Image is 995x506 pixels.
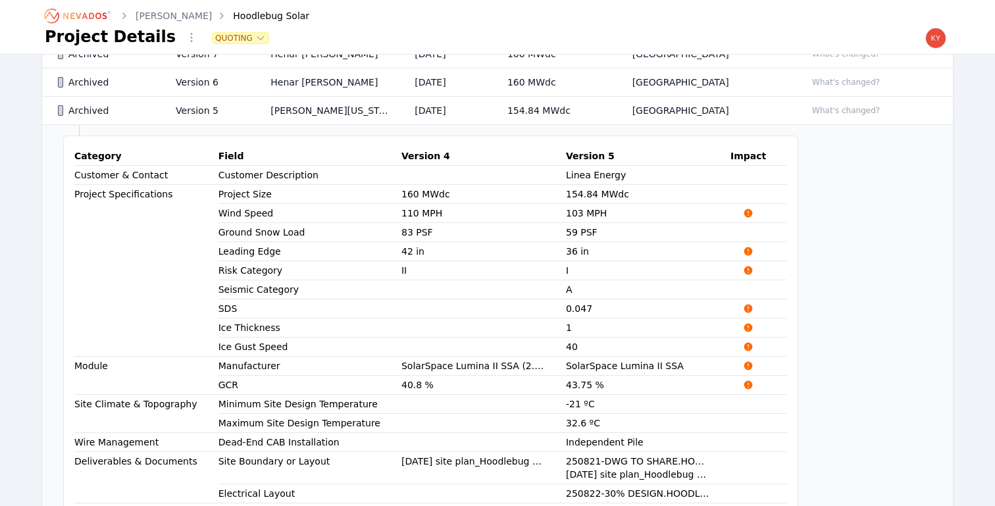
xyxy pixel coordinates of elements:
span: Impacts Structural Calculations [730,208,766,218]
td: [PERSON_NAME][US_STATE] [255,97,399,125]
th: Version 5 [566,147,730,166]
td: SolarSpace Lumina II SSA (2.382m x 1.134m x 30mm), N-type Bifacial dual glass [401,357,566,376]
span: Impacts Structural Calculations [730,342,766,352]
td: 43.75 % [566,376,730,395]
td: [DATE] [399,68,492,97]
td: 160 MWdc [492,68,617,97]
div: 250821-DWG TO SHARE.HOODLEBUG SOLAR.FNL.V0_KPRBP (1).dwg (90 MB) [566,455,709,468]
th: Category [74,147,218,166]
td: Deliverables & Documents [74,452,218,503]
td: 103 MPH [566,204,730,223]
td: Customer & Contact [74,166,218,185]
th: Impact [730,147,787,166]
td: Electrical Layout [218,484,401,503]
td: 40.8 % [401,376,566,395]
td: Wind Speed [218,204,401,222]
td: SolarSpace Lumina II SSA [566,357,730,376]
div: [DATE] site plan_Hoodlebug Solar - CAD Drawing.dwg (40.4 MB) [566,468,709,481]
td: Ice Gust Speed [218,338,401,356]
td: Version 5 [160,97,255,125]
td: Customer Description [218,166,401,184]
td: 59 PSF [566,223,730,242]
td: 32.6 ºC [566,414,730,433]
span: Impacts Structural Calculations [730,322,766,333]
td: [DATE] [399,97,492,125]
td: 154.84 MWdc [492,97,617,125]
td: II [401,261,566,280]
td: A [566,280,730,299]
div: Archived [58,104,153,117]
td: [GEOGRAPHIC_DATA] [617,97,790,125]
td: Ice Thickness [218,318,401,337]
div: Hoodlebug Solar [215,9,309,22]
td: Version 6 [160,68,255,97]
td: 83 PSF [401,223,566,242]
th: Version 4 [401,147,566,166]
td: -21 ºC [566,395,730,414]
h1: Project Details [45,26,176,47]
td: Site Climate & Topography [74,395,218,433]
a: [PERSON_NAME] [136,9,212,22]
td: 40 [566,338,730,357]
td: 1 [566,318,730,338]
button: What's changed? [806,75,886,89]
td: Minimum Site Design Temperature [218,395,401,413]
td: Project Size [218,185,401,203]
span: Impacts Structural Calculations [730,380,766,390]
tr: ArchivedVersion 6Henar [PERSON_NAME][DATE]160 MWdc[GEOGRAPHIC_DATA]What's changed? [42,68,953,97]
td: 154.84 MWdc [566,185,730,204]
td: Henar [PERSON_NAME] [255,68,399,97]
span: Impacts Structural Calculations [730,246,766,257]
td: Maximum Site Design Temperature [218,414,401,432]
td: 42 in [401,242,566,261]
tr: ArchivedVersion 5[PERSON_NAME][US_STATE][DATE]154.84 MWdc[GEOGRAPHIC_DATA]What's changed? [42,97,953,125]
th: Field [218,147,401,166]
td: [GEOGRAPHIC_DATA] [617,68,790,97]
div: Archived [58,76,153,89]
nav: Breadcrumb [45,5,309,26]
td: Project Specifications [74,185,218,357]
td: 110 MPH [401,204,566,223]
td: I [566,261,730,280]
td: Wire Management [74,433,218,452]
td: Seismic Category [218,280,401,299]
span: Impacts Structural Calculations [730,361,766,371]
td: 0.047 [566,299,730,318]
img: kyle.macdougall@nevados.solar [925,28,946,49]
td: Independent Pile [566,433,730,452]
span: Impacts Structural Calculations [730,265,766,276]
td: Module [74,357,218,395]
td: Site Boundary or Layout [218,452,401,470]
td: Ground Snow Load [218,223,401,241]
td: Dead-End CAB Installation [218,433,401,451]
div: 250822-30% DESIGN.HOODLEBUG SOLAR.FNL.V0_KPRBPNM.pdf (57.8 MB) [566,487,709,500]
div: [DATE] site plan_Hoodlebug Solar - CAD Drawing.dwg (40.4 MB) [401,455,545,468]
span: Impacts Structural Calculations [730,303,766,314]
td: Manufacturer [218,357,401,375]
button: Quoting [213,33,268,43]
td: 36 in [566,242,730,261]
td: SDS [218,299,401,318]
td: Risk Category [218,261,401,280]
td: 160 MWdc [401,185,566,204]
td: GCR [218,376,401,394]
button: What's changed? [806,103,886,118]
td: Leading Edge [218,242,401,261]
td: Linea Energy [566,166,730,185]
